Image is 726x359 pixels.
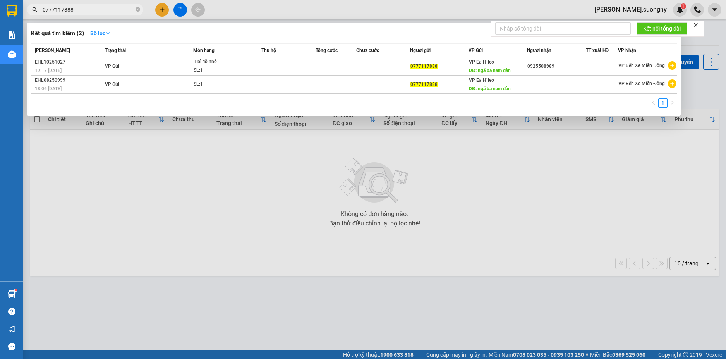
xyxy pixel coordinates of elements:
[105,31,111,36] span: down
[35,48,70,53] span: [PERSON_NAME]
[469,77,494,83] span: VP Ea H`leo
[8,31,16,39] img: solution-icon
[693,22,699,28] span: close
[8,308,15,315] span: question-circle
[35,76,103,84] div: EHL08250999
[649,98,658,108] button: left
[469,48,483,53] span: VP Gửi
[637,22,687,35] button: Kết nối tổng đài
[469,68,511,73] span: DĐ: ngã ba nam đàn
[8,325,15,333] span: notification
[194,80,252,89] div: SL: 1
[31,29,84,38] h3: Kết quả tìm kiếm ( 2 )
[410,48,431,53] span: Người gửi
[136,7,140,12] span: close-circle
[658,98,668,108] li: 1
[668,61,676,70] span: plus-circle
[527,48,551,53] span: Người nhận
[668,98,677,108] button: right
[469,86,511,91] span: DĐ: ngã ba nam đàn
[410,64,438,69] span: 0777117888
[32,7,38,12] span: search
[194,58,252,66] div: 1 bì đồ nhỏ
[469,59,494,65] span: VP Ea H`leo
[43,5,134,14] input: Tìm tên, số ĐT hoặc mã đơn
[35,86,62,91] span: 18:06 [DATE]
[586,48,609,53] span: TT xuất HĐ
[410,82,438,87] span: 0777117888
[105,82,119,87] span: VP Gửi
[8,343,15,350] span: message
[7,5,17,17] img: logo-vxr
[618,48,636,53] span: VP Nhận
[643,24,681,33] span: Kết nối tổng đài
[8,290,16,298] img: warehouse-icon
[668,79,676,88] span: plus-circle
[84,27,117,40] button: Bộ lọcdown
[35,68,62,73] span: 19:17 [DATE]
[90,30,111,36] strong: Bộ lọc
[194,66,252,75] div: SL: 1
[35,58,103,66] div: EHL10251027
[668,98,677,108] li: Next Page
[105,64,119,69] span: VP Gửi
[15,289,17,291] sup: 1
[193,48,215,53] span: Món hàng
[8,50,16,58] img: warehouse-icon
[659,99,667,107] a: 1
[618,81,665,86] span: VP Bến Xe Miền Đông
[105,48,126,53] span: Trạng thái
[649,98,658,108] li: Previous Page
[495,22,631,35] input: Nhập số tổng đài
[670,100,675,105] span: right
[618,63,665,68] span: VP Bến Xe Miền Đông
[356,48,379,53] span: Chưa cước
[527,62,585,70] div: 0925508989
[136,6,140,14] span: close-circle
[651,100,656,105] span: left
[316,48,338,53] span: Tổng cước
[261,48,276,53] span: Thu hộ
